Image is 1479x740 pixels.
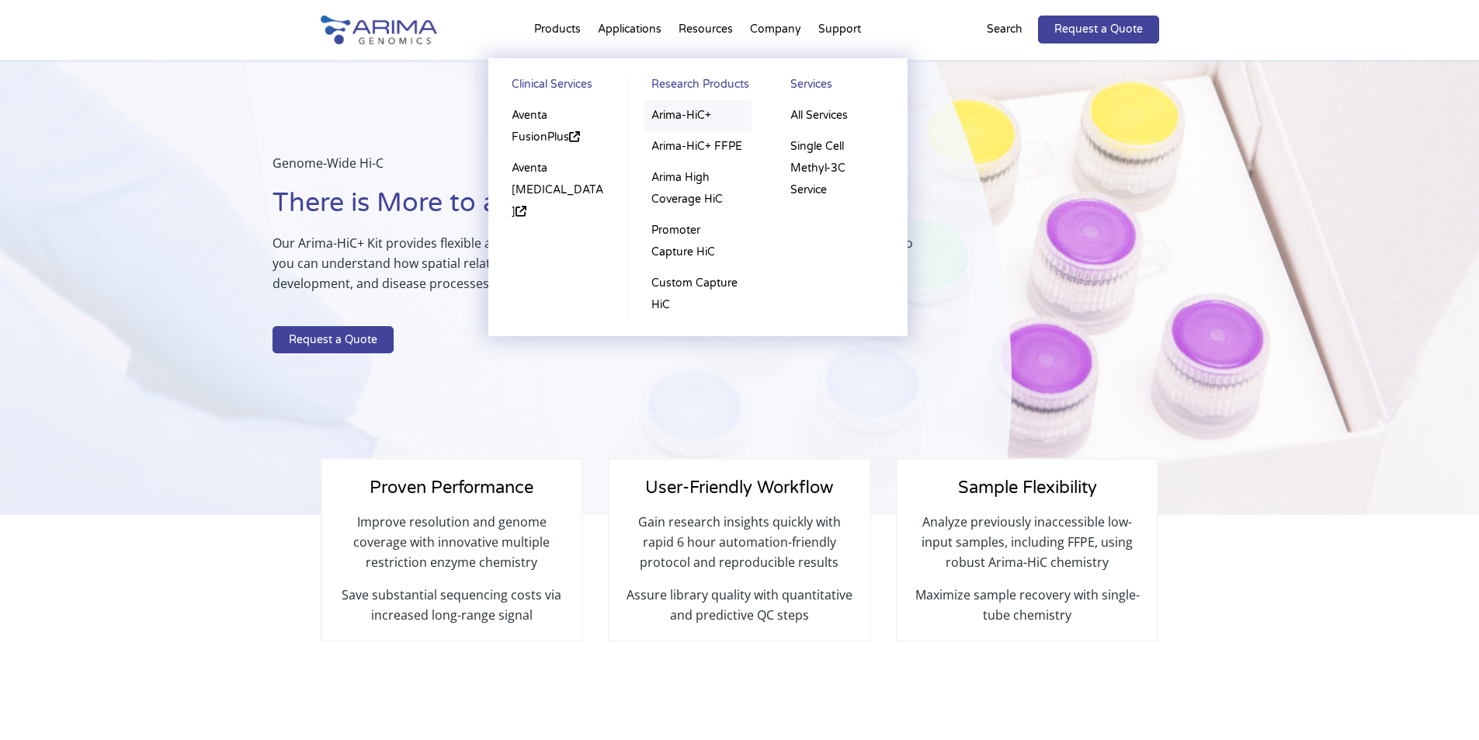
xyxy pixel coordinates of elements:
[504,74,613,100] a: Clinical Services
[913,585,1141,625] p: Maximize sample recovery with single-tube chemistry
[340,192,476,206] span: What is your area of interest?
[358,276,426,290] span: Human Health
[783,100,891,131] a: All Services
[273,186,934,233] h1: There is More to a Genome than Just Sequence
[338,512,566,585] p: Improve resolution and genome coverage with innovative multiple restriction enzyme chemistry
[625,585,853,625] p: Assure library quality with quantitative and predictive QC steps
[18,357,45,371] span: Other
[344,318,354,328] input: Other
[358,216,444,230] span: Genome Assembly
[4,297,14,307] input: Single-Cell Methyl-3C
[273,153,934,186] p: Genome-Wide Hi-C
[18,297,114,311] span: Single-Cell Methyl-3C
[987,19,1022,40] p: Search
[625,512,853,585] p: Gain research insights quickly with rapid 6 hour automation-friendly protocol and reproducible re...
[644,100,752,131] a: Arima-HiC+
[18,317,75,331] span: Library Prep
[18,276,78,290] span: Hi-C for FFPE
[338,585,566,625] p: Save substantial sequencing costs via increased long-range signal
[4,237,14,247] input: Capture Hi-C
[358,256,410,270] span: Epigenetics
[18,236,77,250] span: Capture Hi-C
[958,478,1097,498] span: Sample Flexibility
[273,326,394,354] a: Request a Quote
[370,478,533,498] span: Proven Performance
[504,100,613,153] a: Aventa FusionPlus
[644,131,752,162] a: Arima-HiC+ FFPE
[340,1,388,15] span: Last name
[344,217,354,227] input: Genome Assembly
[344,237,354,247] input: Gene Regulation
[321,16,437,44] img: Arima-Genomics-logo
[644,74,752,100] a: Research Products
[358,236,434,250] span: Gene Regulation
[340,128,364,142] span: State
[913,512,1141,585] p: Analyze previously inaccessible low-input samples, including FFPE, using robust Arima-HiC chemistry
[4,358,14,368] input: Other
[344,277,354,287] input: Human Health
[783,131,891,206] a: Single Cell Methyl-3C Service
[4,217,14,227] input: Hi-C
[358,317,385,331] span: Other
[1038,16,1159,43] a: Request a Quote
[645,478,833,498] span: User-Friendly Workflow
[4,318,14,328] input: Library Prep
[4,277,14,287] input: Hi-C for FFPE
[783,74,891,100] a: Services
[358,297,487,311] span: Structural Variant Discovery
[644,215,752,268] a: Promoter Capture HiC
[344,257,354,267] input: Epigenetics
[4,338,14,348] input: Arima Bioinformatics Platform
[344,297,354,307] input: Structural Variant Discovery
[18,256,107,270] span: High Coverage Hi-C
[18,337,157,351] span: Arima Bioinformatics Platform
[644,268,752,321] a: Custom Capture HiC
[644,162,752,215] a: Arima High Coverage HiC
[18,216,37,230] span: Hi-C
[4,257,14,267] input: High Coverage Hi-C
[504,153,613,228] a: Aventa [MEDICAL_DATA]
[273,233,934,306] p: Our Arima-HiC+ Kit provides flexible and robust solutions for exploring both genome sequence + st...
